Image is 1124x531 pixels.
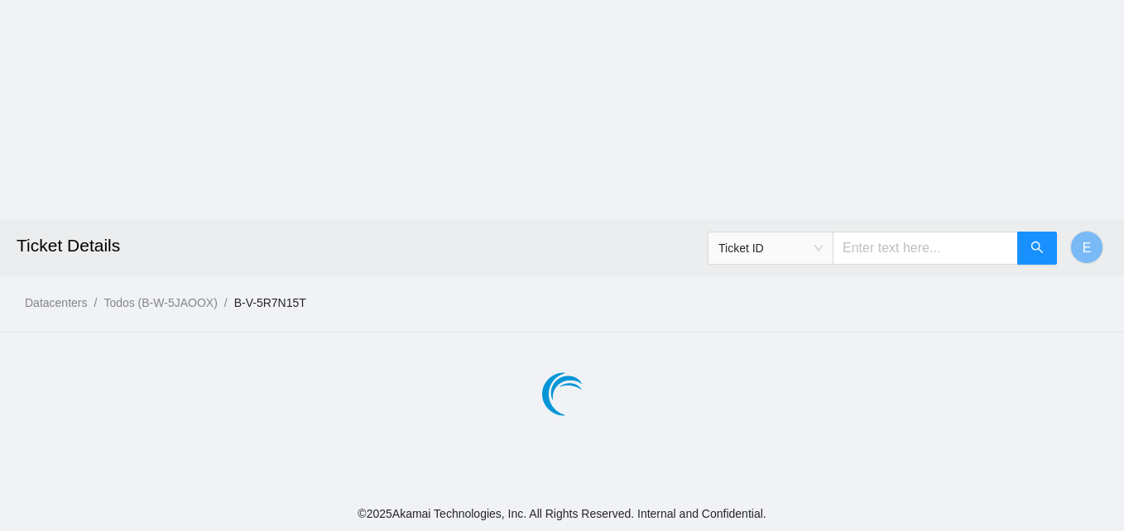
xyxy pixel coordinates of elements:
button: E [1070,231,1103,264]
a: Todos (B-W-5JAOOX) [103,296,217,309]
span: search [1030,241,1044,256]
a: B-V-5R7N15T [234,296,306,309]
span: / [224,296,228,309]
h2: Ticket Details [17,219,781,272]
span: / [94,296,97,309]
input: Enter text here... [833,232,1018,265]
a: Datacenters [25,296,87,309]
span: E [1083,237,1092,258]
span: Ticket ID [718,236,823,261]
button: search [1017,232,1057,265]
